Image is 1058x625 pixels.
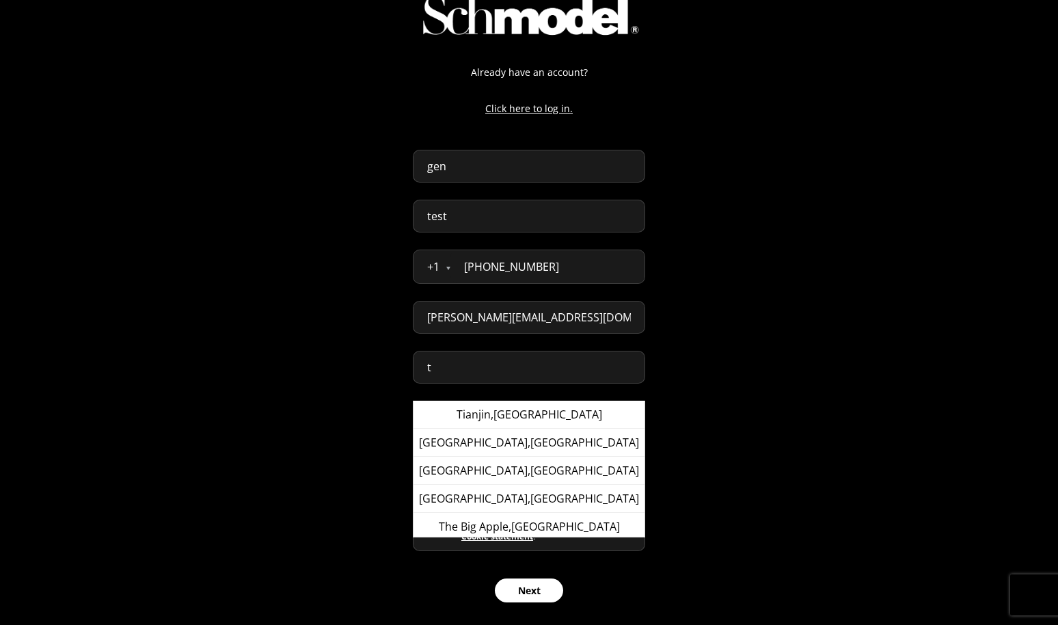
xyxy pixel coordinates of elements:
button: Next [495,579,563,602]
div: Tianjin , [GEOGRAPHIC_DATA] [413,401,645,429]
div: [GEOGRAPHIC_DATA] , [GEOGRAPHIC_DATA] [413,485,645,513]
div: [GEOGRAPHIC_DATA] , [GEOGRAPHIC_DATA] [413,429,645,457]
div: The Big Apple , [GEOGRAPHIC_DATA] [413,513,645,541]
p: Already have an account? [399,65,659,79]
div: [GEOGRAPHIC_DATA] , [GEOGRAPHIC_DATA] [413,457,645,485]
a: Click here to log in. [399,101,659,116]
input: Phone [450,250,645,283]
